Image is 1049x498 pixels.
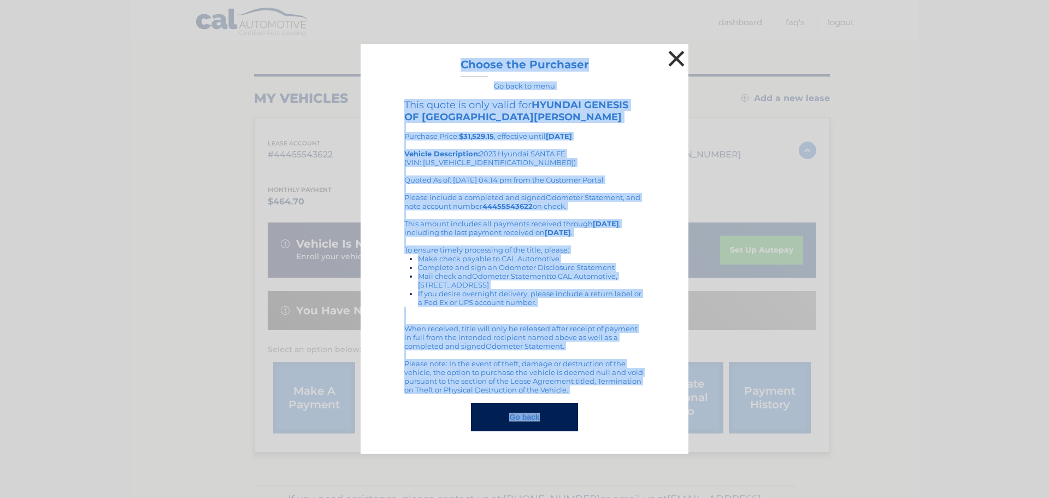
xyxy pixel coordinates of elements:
b: 44455543622 [482,202,533,210]
a: Odometer Statement [546,193,623,202]
a: Odometer Statement [472,272,549,280]
h4: This quote is only valid for [404,99,645,123]
b: [DATE] [546,132,572,140]
b: [DATE] [545,228,571,237]
li: Complete and sign an Odometer Disclosure Statement [418,263,645,272]
a: Go back to menu [494,81,555,90]
strong: Vehicle Description: [404,149,480,158]
li: If you desire overnight delivery, please include a return label or a Fed Ex or UPS account number. [418,289,645,307]
li: Make check payable to CAL Automotive [418,254,645,263]
li: Mail check and to CAL Automotive, [STREET_ADDRESS] [418,272,645,289]
div: Please include a completed and signed , and note account number on check. This amount includes al... [404,193,645,394]
b: HYUNDAI GENESIS OF [GEOGRAPHIC_DATA][PERSON_NAME] [404,99,628,123]
b: [DATE] [593,219,619,228]
button: Go back [471,403,577,431]
div: Purchase Price: , effective until 2023 Hyundai SANTA FE (VIN: [US_VEHICLE_IDENTIFICATION_NUMBER])... [404,99,645,193]
b: $31,529.15 [459,132,494,140]
a: Odometer Statement [486,342,563,350]
h3: Choose the Purchaser [461,58,589,77]
button: × [665,48,687,69]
